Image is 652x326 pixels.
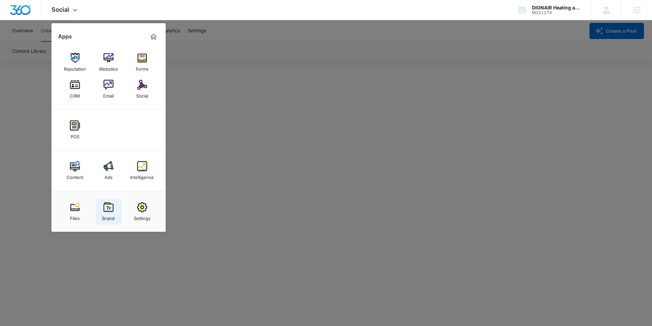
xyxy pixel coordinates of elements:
img: logo_orange.svg [11,11,16,16]
a: Social [129,76,155,102]
span: Social [51,6,69,13]
img: tab_keywords_by_traffic_grey.svg [67,39,72,44]
img: website_grey.svg [11,17,16,23]
div: Domain Overview [26,40,60,44]
div: Social [136,90,148,99]
div: Domain: [DOMAIN_NAME] [17,17,74,23]
a: Ads [96,158,121,183]
div: Settings [134,212,151,221]
div: Ads [105,171,113,180]
a: Email [96,76,121,102]
a: Intelligence [129,158,155,183]
a: Settings [129,199,155,224]
a: Reputation [62,49,88,75]
div: account id [532,10,581,15]
div: Intelligence [130,171,154,180]
img: tab_domain_overview_orange.svg [18,39,24,44]
div: account name [532,5,581,10]
div: Keywords by Traffic [74,40,113,44]
div: Brand [102,212,115,221]
div: Files [70,212,80,221]
div: POS [71,131,79,139]
div: Websites [99,63,118,72]
div: Email [103,90,114,99]
a: Marketing 360® Dashboard [148,31,159,42]
a: CRM [62,76,88,102]
a: Files [62,199,88,224]
div: Content [67,171,83,180]
a: POS [62,117,88,143]
a: Content [62,158,88,183]
div: Forms [136,63,149,72]
a: Forms [129,49,155,75]
div: Reputation [64,63,86,72]
a: Brand [96,199,121,224]
div: v 4.0.25 [19,11,33,16]
a: Websites [96,49,121,75]
h2: Apps [58,33,72,40]
div: CRM [70,90,80,99]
